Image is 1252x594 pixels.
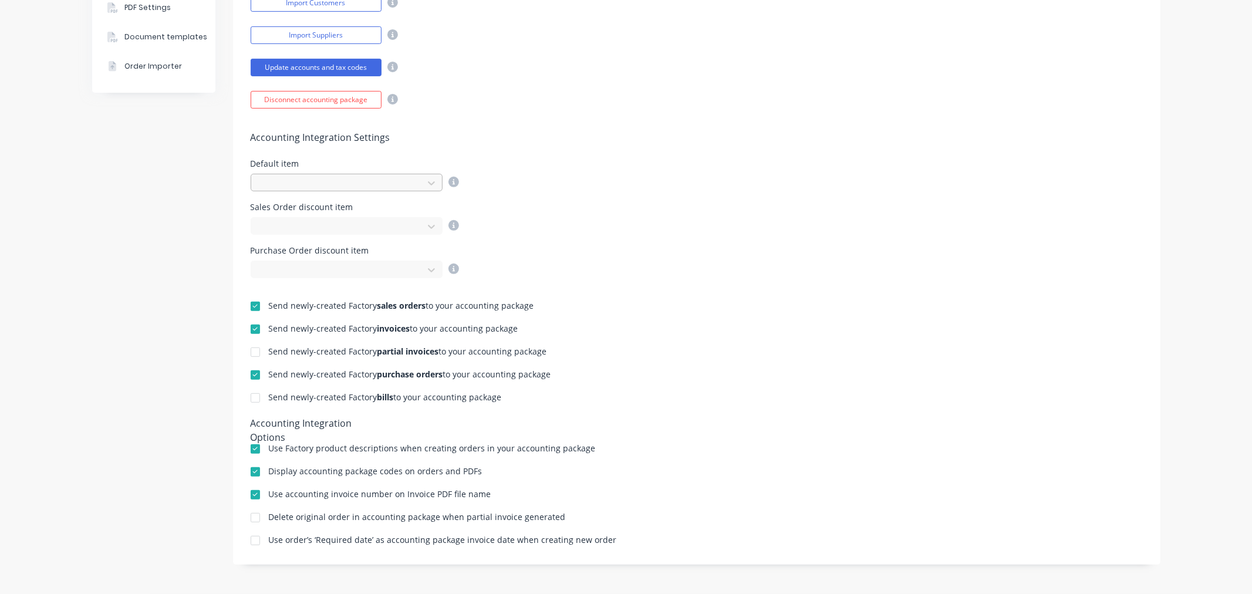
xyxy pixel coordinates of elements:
div: Delete original order in accounting package when partial invoice generated [269,513,566,521]
button: Document templates [92,22,215,52]
b: sales orders [377,300,426,311]
div: PDF Settings [124,2,171,13]
div: Use accounting invoice number on Invoice PDF file name [269,490,491,498]
h5: Accounting Integration Settings [251,132,1143,143]
button: Import Suppliers [251,26,382,44]
div: Send newly-created Factory to your accounting package [269,347,547,356]
div: Display accounting package codes on orders and PDFs [269,467,482,475]
b: invoices [377,323,410,334]
b: bills [377,392,394,403]
div: Document templates [124,32,207,42]
div: Send newly-created Factory to your accounting package [269,370,551,379]
div: Accounting Integration Options [251,416,389,433]
b: purchase orders [377,369,443,380]
div: Default item [251,160,459,168]
div: Send newly-created Factory to your accounting package [269,302,534,310]
div: Purchase Order discount item [251,247,459,255]
button: Order Importer [92,52,215,81]
div: Use Factory product descriptions when creating orders in your accounting package [269,444,596,453]
button: Disconnect accounting package [251,91,382,109]
div: Sales Order discount item [251,203,459,211]
div: Order Importer [124,61,182,72]
b: partial invoices [377,346,439,357]
div: Send newly-created Factory to your accounting package [269,393,502,401]
button: Update accounts and tax codes [251,59,382,76]
div: Send newly-created Factory to your accounting package [269,325,518,333]
div: Use order’s ‘Required date’ as accounting package invoice date when creating new order [269,536,617,544]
